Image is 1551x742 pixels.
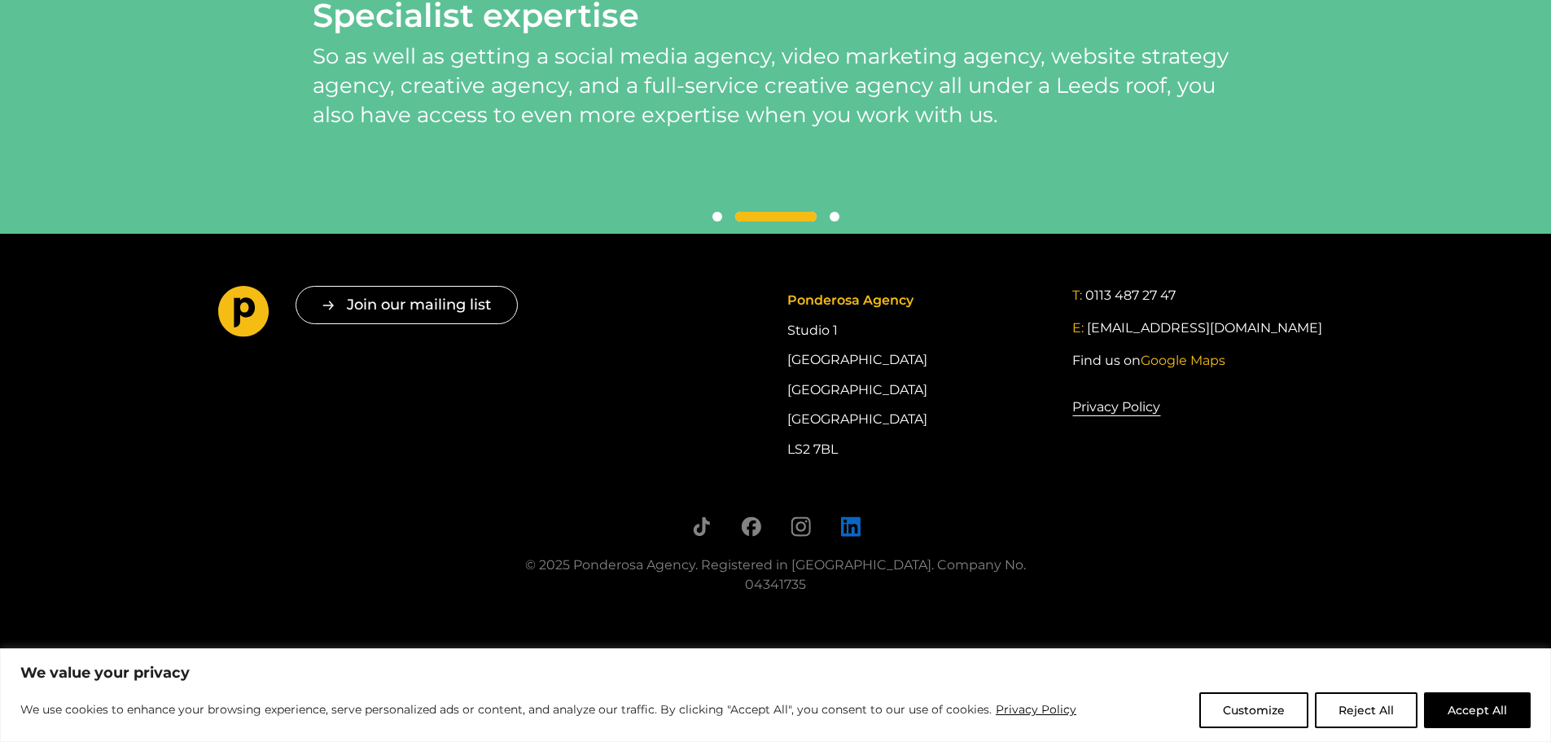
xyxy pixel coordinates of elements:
a: Follow us on Instagram [791,516,811,537]
a: Go to homepage [218,286,269,343]
button: Reject All [1315,692,1417,728]
div: © 2025 Ponderosa Agency. Registered in [GEOGRAPHIC_DATA]. Company No. 04341735 [503,555,1049,595]
span: T: [1072,288,1082,303]
a: Follow us on Facebook [741,516,761,537]
span: Google Maps [1141,353,1225,368]
a: Follow us on TikTok [691,516,712,537]
p: So as well as getting a social media agency, video marketing agency, website strategy agency, cre... [313,42,1238,130]
a: Privacy Policy [995,700,1077,719]
button: Customize [1199,692,1308,728]
div: Studio 1 [GEOGRAPHIC_DATA] [GEOGRAPHIC_DATA] [GEOGRAPHIC_DATA] LS2 7BL [787,286,1048,464]
a: [EMAIL_ADDRESS][DOMAIN_NAME] [1087,318,1322,338]
a: Find us onGoogle Maps [1072,351,1225,371]
span: Ponderosa Agency [787,292,914,308]
button: Accept All [1424,692,1531,728]
a: Privacy Policy [1072,397,1160,418]
a: 0113 487 27 47 [1085,286,1176,305]
button: Join our mailing list [296,286,518,324]
p: We value your privacy [20,663,1531,683]
span: E: [1072,320,1084,336]
p: We use cookies to enhance your browsing experience, serve personalized ads or content, and analyz... [20,700,1077,719]
a: Follow us on LinkedIn [840,516,861,537]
